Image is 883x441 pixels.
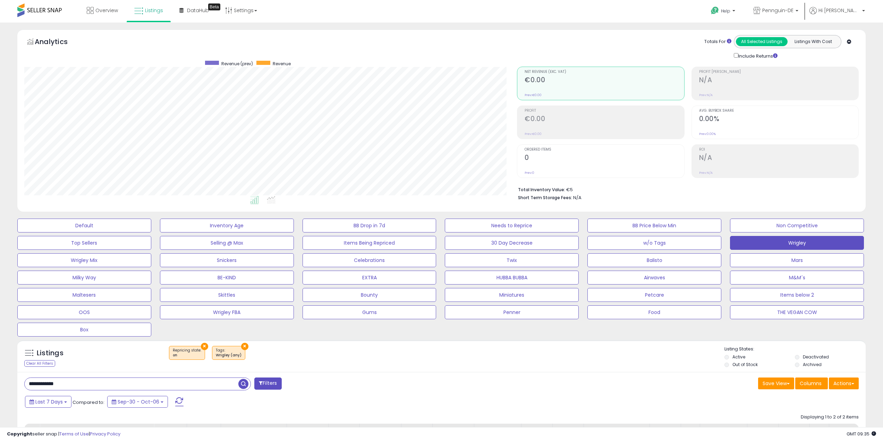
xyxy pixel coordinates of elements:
[157,426,184,434] div: Repricing
[445,288,579,302] button: Miniatures
[587,271,721,285] button: Airwaves
[525,93,542,97] small: Prev: €0.00
[216,348,241,358] span: Tags :
[303,253,436,267] button: Celebrations
[303,288,436,302] button: Bounty
[587,236,721,250] button: w/o Tags
[703,426,744,441] div: Profit [PERSON_NAME]
[809,7,865,23] a: Hi [PERSON_NAME]
[699,115,858,124] h2: 0.00%
[525,70,684,74] span: Net Revenue (Exc. VAT)
[729,52,786,60] div: Include Returns
[25,396,71,408] button: Last 7 Days
[17,288,151,302] button: Maltesers
[224,426,284,434] div: Listed Price
[445,271,579,285] button: HUBBA BUBBA
[17,236,151,250] button: Top Sellers
[587,305,721,319] button: Food
[704,39,731,45] div: Totals For
[847,431,876,437] span: 2025-10-14 09:35 GMT
[363,426,398,441] div: Comp. Price Threshold
[525,171,534,175] small: Prev: 0
[518,195,572,201] b: Short Term Storage Fees:
[37,348,63,358] h5: Listings
[17,219,151,232] button: Default
[829,378,859,389] button: Actions
[699,70,858,74] span: Profit [PERSON_NAME]
[107,396,168,408] button: Sep-30 - Oct-06
[73,399,104,406] span: Compared to:
[216,353,241,358] div: Wrigley (any)
[800,380,822,387] span: Columns
[160,288,294,302] button: Skittles
[477,426,518,434] div: [PERSON_NAME]
[273,61,291,67] span: Revenue
[160,219,294,232] button: Inventory Age
[803,354,829,360] label: Deactivated
[587,288,721,302] button: Petcare
[160,236,294,250] button: Selling @ Max
[145,7,163,14] span: Listings
[17,271,151,285] button: Milky Way
[208,3,220,10] div: Tooltip anchor
[730,253,864,267] button: Mars
[445,305,579,319] button: Penner
[95,7,118,14] span: Overview
[35,398,63,405] span: Last 7 Days
[730,219,864,232] button: Non Competitive
[724,346,866,353] p: Listing States:
[699,171,713,175] small: Prev: N/A
[241,343,248,350] button: ×
[7,431,32,437] strong: Copyright
[17,323,151,337] button: Box
[699,76,858,85] h2: N/A
[303,219,436,232] button: BB Drop in 7d
[736,37,788,46] button: All Selected Listings
[290,426,325,441] div: Current Buybox Price
[818,7,860,14] span: Hi [PERSON_NAME]
[59,431,89,437] a: Terms of Use
[190,426,218,434] div: Fulfillment
[525,148,684,152] span: Ordered Items
[173,348,201,358] span: Repricing state :
[187,7,209,14] span: DataHub
[730,236,864,250] button: Wrigley
[699,109,858,113] span: Avg. Buybox Share
[303,305,436,319] button: Gums
[781,426,807,441] div: Total Profit
[762,7,793,14] span: Pennguin-DE
[160,305,294,319] button: Wrigley FBA
[254,378,281,390] button: Filters
[699,148,858,152] span: ROI
[160,271,294,285] button: BE-KIND
[699,154,858,163] h2: N/A
[732,362,758,367] label: Out of Stock
[525,154,684,163] h2: 0
[721,8,730,14] span: Help
[699,132,716,136] small: Prev: 0.00%
[43,426,151,434] div: Title
[7,431,120,438] div: seller snap | |
[201,343,208,350] button: ×
[221,61,253,67] span: Revenue (prev)
[445,219,579,232] button: Needs to Reprice
[404,426,430,441] div: BB Share 24h.
[705,1,742,23] a: Help
[801,414,859,421] div: Displaying 1 to 2 of 2 items
[573,194,581,201] span: N/A
[525,76,684,85] h2: €0.00
[525,115,684,124] h2: €0.00
[758,378,794,389] button: Save View
[303,236,436,250] button: Items Being Repriced
[653,426,678,441] div: Total Rev.
[795,378,828,389] button: Columns
[118,398,159,405] span: Sep-30 - Oct-06
[730,288,864,302] button: Items below 2
[17,253,151,267] button: Wrigley Mix
[303,271,436,285] button: EXTRA
[445,253,579,267] button: Twix
[17,305,151,319] button: OOS
[732,354,745,360] label: Active
[730,305,864,319] button: THE VEGAN COW
[90,431,120,437] a: Privacy Policy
